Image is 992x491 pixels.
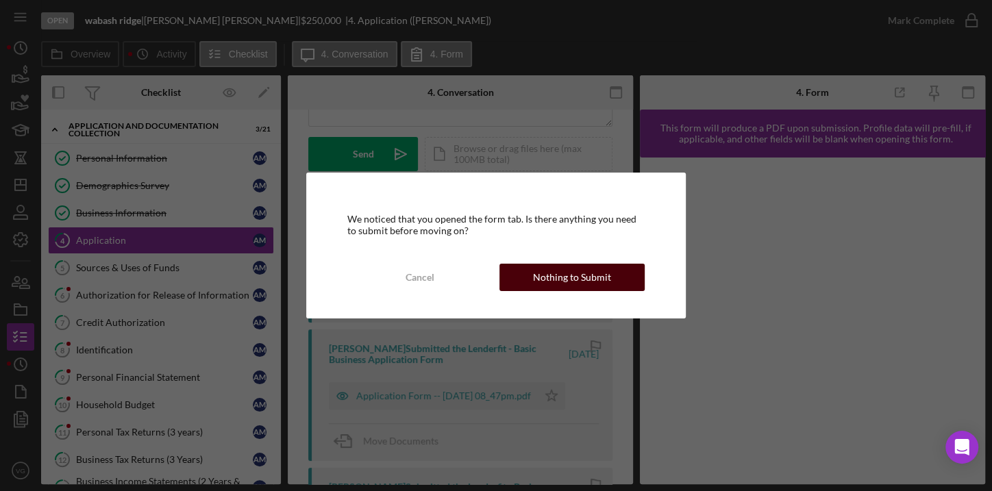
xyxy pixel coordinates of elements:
[945,431,978,464] div: Open Intercom Messenger
[499,264,645,291] button: Nothing to Submit
[347,214,645,236] div: We noticed that you opened the form tab. Is there anything you need to submit before moving on?
[406,264,434,291] div: Cancel
[347,264,493,291] button: Cancel
[533,264,611,291] div: Nothing to Submit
